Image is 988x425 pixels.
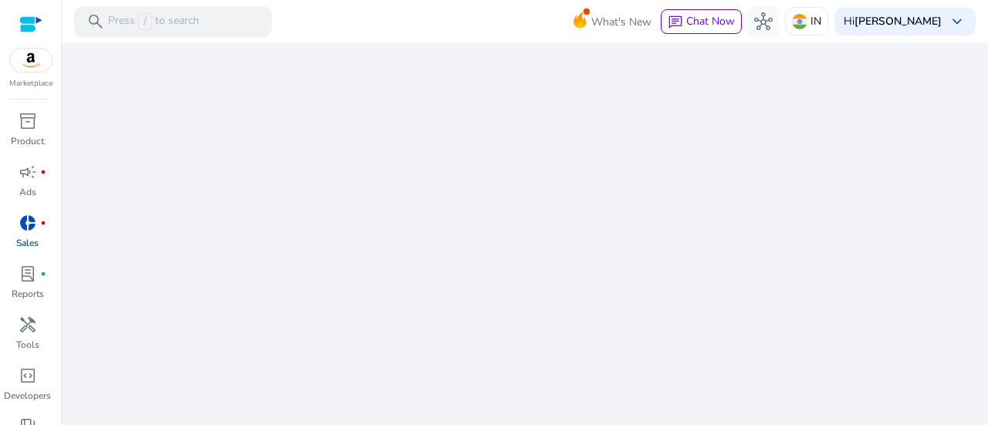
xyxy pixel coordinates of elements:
[40,169,46,175] span: fiber_manual_record
[12,287,44,301] p: Reports
[19,112,37,130] span: inventory_2
[661,9,742,34] button: chatChat Now
[19,163,37,181] span: campaign
[948,12,966,31] span: keyboard_arrow_down
[754,12,773,31] span: hub
[40,220,46,226] span: fiber_manual_record
[40,271,46,277] span: fiber_manual_record
[138,13,152,30] span: /
[668,15,683,30] span: chat
[748,6,779,37] button: hub
[19,214,37,232] span: donut_small
[19,265,37,283] span: lab_profile
[844,16,942,27] p: Hi
[86,12,105,31] span: search
[792,14,807,29] img: in.svg
[810,8,821,35] p: IN
[686,14,735,29] span: Chat Now
[4,389,51,403] p: Developers
[16,236,39,250] p: Sales
[591,8,651,35] span: What's New
[16,338,39,352] p: Tools
[108,13,199,30] p: Press to search
[19,366,37,385] span: code_blocks
[19,185,36,199] p: Ads
[19,315,37,334] span: handyman
[9,78,52,89] p: Marketplace
[10,49,52,72] img: amazon.svg
[854,14,942,29] b: [PERSON_NAME]
[11,134,44,148] p: Product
